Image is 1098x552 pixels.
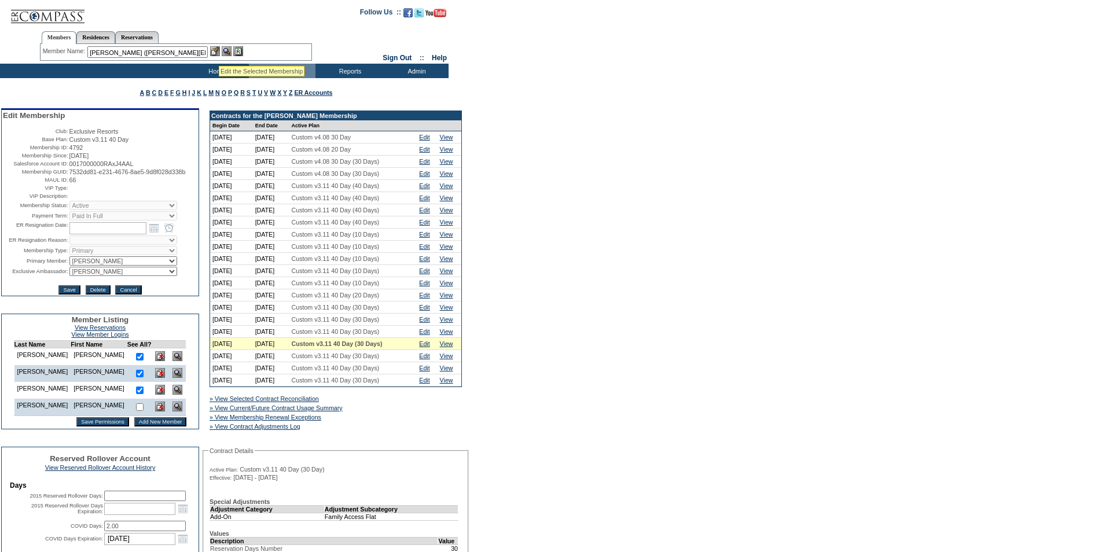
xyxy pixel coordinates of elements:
span: Custom v3.11 40 Day (30 Days) [292,316,380,323]
a: View [440,255,453,262]
span: Custom v3.11 40 Day (30 Days) [292,377,380,384]
a: Become our fan on Facebook [403,12,413,19]
img: Reservations [233,46,243,56]
a: Open the time view popup. [163,222,175,234]
img: Delete [155,351,165,361]
a: Reservations [115,31,159,43]
a: C [152,89,157,96]
span: 66 [69,176,76,183]
span: [DATE] [69,152,89,159]
td: 30 [438,544,458,552]
a: J [192,89,195,96]
td: Admin [382,64,449,78]
td: [DATE] [210,362,253,374]
td: See All? [127,341,152,348]
td: [DATE] [253,156,289,168]
td: Payment Term: [3,211,68,220]
img: View Dashboard [172,385,182,395]
td: Days [10,481,190,490]
a: View [440,170,453,177]
td: Home [182,64,249,78]
td: [DATE] [253,180,289,192]
a: View [440,219,453,226]
td: [PERSON_NAME] [14,365,71,382]
span: Custom v3.11 40 Day (40 Days) [292,182,380,189]
td: ER Resignation Date: [3,222,68,234]
a: View [440,182,453,189]
a: Subscribe to our YouTube Channel [425,12,446,19]
a: Edit [419,207,429,214]
td: Contracts for the [PERSON_NAME] Membership [210,111,461,120]
a: Sign Out [383,54,412,62]
img: Delete [155,368,165,378]
a: View [440,158,453,165]
td: Membership Type: [3,246,68,255]
span: :: [420,54,424,62]
img: View Dashboard [172,351,182,361]
span: Custom v4.08 30 Day [292,134,351,141]
a: Edit [419,279,429,286]
span: 7532dd81-e231-4676-8ae5-9d8f028d338b [69,168,186,175]
img: Delete [155,385,165,395]
a: View [440,328,453,335]
td: [DATE] [210,241,253,253]
span: Custom v4.08 30 Day (30 Days) [292,170,380,177]
td: Primary Member: [3,256,68,266]
td: Membership GUID: [3,168,68,175]
a: Members [42,31,77,44]
a: View [440,279,453,286]
a: D [158,89,163,96]
a: H [182,89,187,96]
a: X [277,89,281,96]
td: Membership Since: [3,152,68,159]
a: Edit [419,267,429,274]
a: Follow us on Twitter [414,12,424,19]
a: View [440,243,453,250]
img: View [222,46,232,56]
a: Edit [419,219,429,226]
span: Effective: [210,474,232,481]
td: Description [210,537,438,544]
a: View [440,340,453,347]
td: [DATE] [210,168,253,180]
td: [DATE] [210,143,253,156]
a: Residences [76,31,115,43]
td: [DATE] [253,216,289,229]
a: View [440,146,453,153]
a: S [247,89,251,96]
td: Club: [3,128,68,135]
a: M [208,89,214,96]
td: First Name [71,341,127,348]
td: VIP Type: [3,185,68,192]
a: View [440,352,453,359]
a: Edit [419,243,429,250]
b: Values [210,530,229,537]
a: Edit [419,316,429,323]
img: View Dashboard [172,402,182,411]
a: Edit [419,365,429,371]
span: Custom v3.11 40 Day (30 Days) [292,352,380,359]
td: [DATE] [210,229,253,241]
td: Add-On [210,513,325,520]
td: Membership ID: [3,144,68,151]
a: V [264,89,268,96]
span: Reserved Rollover Account [50,454,150,463]
span: Custom v4.08 30 Day (30 Days) [292,158,380,165]
td: Memberships [249,64,315,78]
a: View [440,134,453,141]
a: View [440,292,453,299]
span: Custom v3.11 40 Day (30 Days) [292,340,383,347]
span: Member Listing [72,315,129,324]
td: [DATE] [210,180,253,192]
a: Edit [419,340,429,347]
a: Z [289,89,293,96]
td: [DATE] [210,216,253,229]
span: Custom v3.11 40 Day (10 Days) [292,279,380,286]
td: Adjustment Category [210,505,325,513]
a: View [440,316,453,323]
span: [DATE] - [DATE] [233,474,278,481]
a: » View Contract Adjustments Log [210,423,300,430]
input: Save Permissions [76,417,129,426]
td: [DATE] [210,301,253,314]
a: U [258,89,262,96]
